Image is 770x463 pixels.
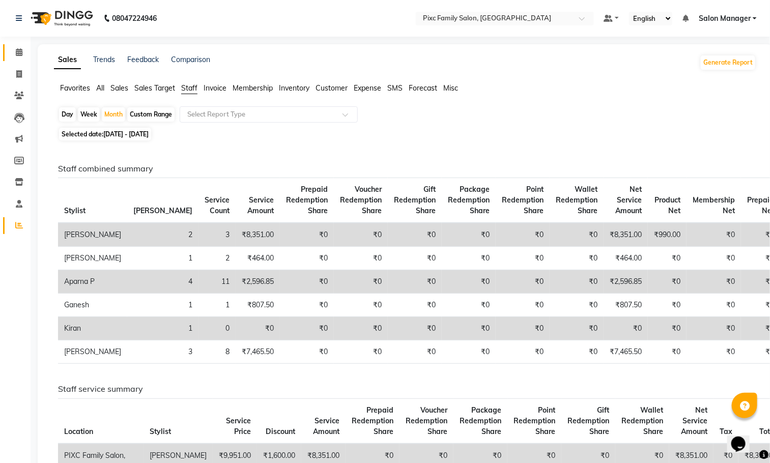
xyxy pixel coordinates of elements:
[58,340,127,364] td: [PERSON_NAME]
[556,185,597,215] span: Wallet Redemption Share
[648,223,687,247] td: ₹990.00
[604,270,648,294] td: ₹2,596.85
[681,406,707,436] span: Net Service Amount
[654,195,680,215] span: Product Net
[236,223,280,247] td: ₹8,351.00
[236,247,280,270] td: ₹464.00
[198,247,236,270] td: 2
[388,223,442,247] td: ₹0
[58,270,127,294] td: Aparna P
[687,340,741,364] td: ₹0
[58,223,127,247] td: [PERSON_NAME]
[334,317,388,340] td: ₹0
[388,294,442,317] td: ₹0
[409,83,437,93] span: Forecast
[93,55,115,64] a: Trends
[205,195,230,215] span: Service Count
[699,13,751,24] span: Salon Manager
[334,294,388,317] td: ₹0
[54,51,81,69] a: Sales
[448,185,490,215] span: Package Redemption Share
[334,223,388,247] td: ₹0
[110,83,128,93] span: Sales
[279,83,309,93] span: Inventory
[198,270,236,294] td: 11
[102,107,125,122] div: Month
[198,317,236,340] td: 0
[388,270,442,294] td: ₹0
[550,223,604,247] td: ₹0
[280,340,334,364] td: ₹0
[496,247,550,270] td: ₹0
[388,317,442,340] td: ₹0
[64,427,93,436] span: Location
[266,427,295,436] span: Discount
[334,340,388,364] td: ₹0
[286,185,328,215] span: Prepaid Redemption Share
[604,223,648,247] td: ₹8,351.00
[233,83,273,93] span: Membership
[687,223,741,247] td: ₹0
[127,340,198,364] td: 3
[58,164,748,173] h6: Staff combined summary
[280,294,334,317] td: ₹0
[127,55,159,64] a: Feedback
[442,223,496,247] td: ₹0
[226,416,251,436] span: Service Price
[26,4,96,33] img: logo
[198,294,236,317] td: 1
[687,270,741,294] td: ₹0
[60,83,90,93] span: Favorites
[648,294,687,317] td: ₹0
[550,270,604,294] td: ₹0
[687,247,741,270] td: ₹0
[496,294,550,317] td: ₹0
[442,247,496,270] td: ₹0
[443,83,458,93] span: Misc
[687,294,741,317] td: ₹0
[648,317,687,340] td: ₹0
[236,317,280,340] td: ₹0
[387,83,403,93] span: SMS
[354,83,381,93] span: Expense
[59,107,76,122] div: Day
[615,185,642,215] span: Net Service Amount
[388,247,442,270] td: ₹0
[406,406,447,436] span: Voucher Redemption Share
[496,340,550,364] td: ₹0
[394,185,436,215] span: Gift Redemption Share
[280,317,334,340] td: ₹0
[171,55,210,64] a: Comparison
[280,223,334,247] td: ₹0
[58,317,127,340] td: Kiran
[550,317,604,340] td: ₹0
[496,317,550,340] td: ₹0
[103,130,149,138] span: [DATE] - [DATE]
[621,406,663,436] span: Wallet Redemption Share
[133,206,192,215] span: [PERSON_NAME]
[648,340,687,364] td: ₹0
[280,270,334,294] td: ₹0
[496,223,550,247] td: ₹0
[567,406,609,436] span: Gift Redemption Share
[280,247,334,270] td: ₹0
[59,128,151,140] span: Selected date:
[127,107,175,122] div: Custom Range
[58,294,127,317] td: Ganesh
[58,247,127,270] td: [PERSON_NAME]
[604,317,648,340] td: ₹0
[514,406,555,436] span: Point Redemption Share
[550,294,604,317] td: ₹0
[96,83,104,93] span: All
[442,340,496,364] td: ₹0
[604,294,648,317] td: ₹807.50
[127,247,198,270] td: 1
[313,416,339,436] span: Service Amount
[127,270,198,294] td: 4
[204,83,226,93] span: Invoice
[648,270,687,294] td: ₹0
[236,294,280,317] td: ₹807.50
[550,247,604,270] td: ₹0
[352,406,393,436] span: Prepaid Redemption Share
[550,340,604,364] td: ₹0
